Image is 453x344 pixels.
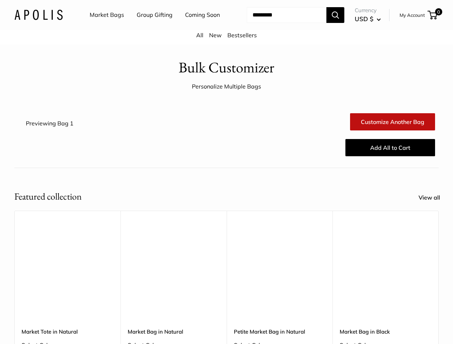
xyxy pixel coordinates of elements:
[428,11,437,19] a: 0
[326,7,344,23] button: Search
[350,113,435,130] a: Customize Another Bag
[137,10,173,20] a: Group Gifting
[355,13,381,25] button: USD $
[14,10,63,20] img: Apolis
[128,328,220,336] a: Market Bag in Natural
[22,328,113,336] a: Market Tote in Natural
[234,328,326,336] a: Petite Market Bag in Natural
[345,139,435,156] button: Add All to Cart
[179,57,274,78] h1: Bulk Customizer
[185,10,220,20] a: Coming Soon
[26,120,74,127] span: Previewing Bag 1
[14,190,82,204] h2: Featured collection
[227,32,257,39] a: Bestsellers
[247,7,326,23] input: Search...
[22,229,113,320] a: description_Make it yours with custom printed text.description_The Original Market bag in its 4 n...
[340,328,431,336] a: Market Bag in Black
[400,11,425,19] a: My Account
[355,15,373,23] span: USD $
[192,81,261,92] div: Personalize Multiple Bags
[419,192,448,203] a: View all
[90,10,124,20] a: Market Bags
[209,32,222,39] a: New
[128,229,220,320] a: Market Bag in NaturalMarket Bag in Natural
[435,8,442,15] span: 0
[355,5,381,15] span: Currency
[340,229,431,320] a: Market Bag in BlackMarket Bag in Black
[196,32,203,39] a: All
[234,229,326,320] a: Petite Market Bag in Naturaldescription_Effortless style that elevates every moment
